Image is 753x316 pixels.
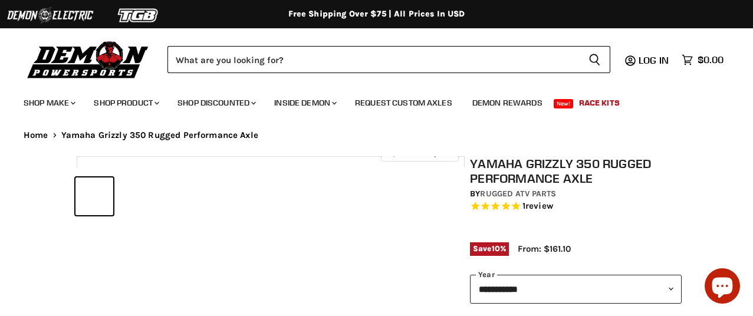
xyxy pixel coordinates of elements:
a: Demon Rewards [463,91,551,115]
a: Shop Make [15,91,83,115]
a: Shop Discounted [169,91,263,115]
a: Request Custom Axles [346,91,461,115]
select: year [470,275,682,304]
span: From: $161.10 [518,243,571,254]
span: Log in [639,54,669,66]
input: Search [167,46,579,73]
a: Race Kits [570,91,629,115]
span: Rated 5.0 out of 5 stars 1 reviews [470,200,682,213]
a: Log in [633,55,676,65]
form: Product [167,46,610,73]
inbox-online-store-chat: Shopify online store chat [701,268,744,307]
a: Rugged ATV Parts [480,189,556,199]
h1: Yamaha Grizzly 350 Rugged Performance Axle [470,156,682,186]
span: 10 [492,244,500,253]
div: by [470,187,682,200]
img: Demon Powersports [24,38,153,80]
button: IMAGE thumbnail [75,177,113,215]
span: New! [554,99,574,108]
span: Yamaha Grizzly 350 Rugged Performance Axle [61,130,258,140]
button: Search [579,46,610,73]
ul: Main menu [15,86,721,115]
a: $0.00 [676,51,729,68]
img: Demon Electric Logo 2 [6,4,94,27]
a: Inside Demon [265,91,344,115]
span: 1 reviews [522,201,553,212]
span: Save % [470,242,509,255]
span: $0.00 [698,54,724,65]
a: Shop Product [85,91,166,115]
span: review [525,201,553,212]
span: Click to expand [387,149,452,157]
a: Home [24,130,48,140]
img: TGB Logo 2 [94,4,183,27]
